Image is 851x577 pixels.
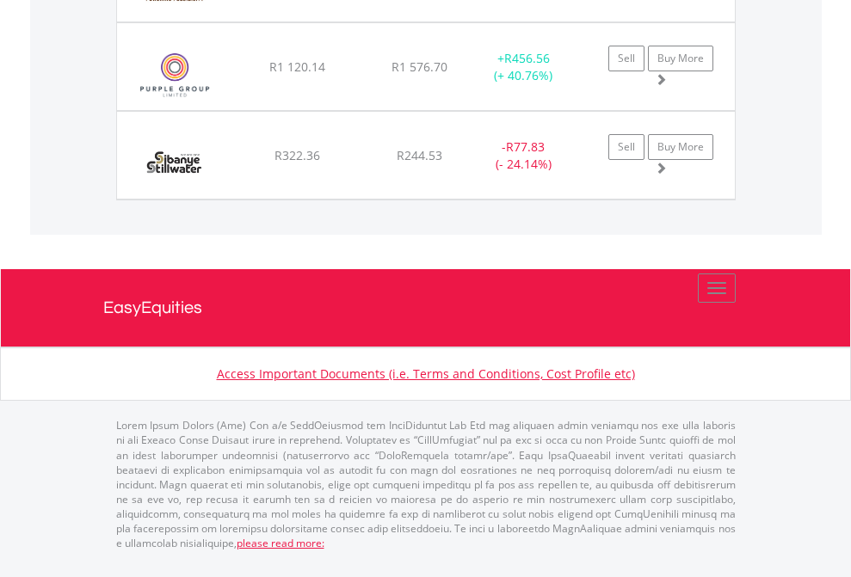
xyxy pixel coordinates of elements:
[648,46,713,71] a: Buy More
[470,50,577,84] div: + (+ 40.76%)
[269,58,325,75] span: R1 120.14
[274,147,320,163] span: R322.36
[237,536,324,550] a: please read more:
[506,138,545,155] span: R77.83
[504,50,550,66] span: R456.56
[116,418,736,550] p: Lorem Ipsum Dolors (Ame) Con a/e SeddOeiusmod tem InciDiduntut Lab Etd mag aliquaen admin veniamq...
[470,138,577,173] div: - (- 24.14%)
[126,133,223,194] img: EQU.ZA.SSW.png
[126,45,225,106] img: EQU.ZA.PPE.png
[397,147,442,163] span: R244.53
[392,58,447,75] span: R1 576.70
[217,365,635,382] a: Access Important Documents (i.e. Terms and Conditions, Cost Profile etc)
[608,134,644,160] a: Sell
[648,134,713,160] a: Buy More
[103,269,749,347] a: EasyEquities
[608,46,644,71] a: Sell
